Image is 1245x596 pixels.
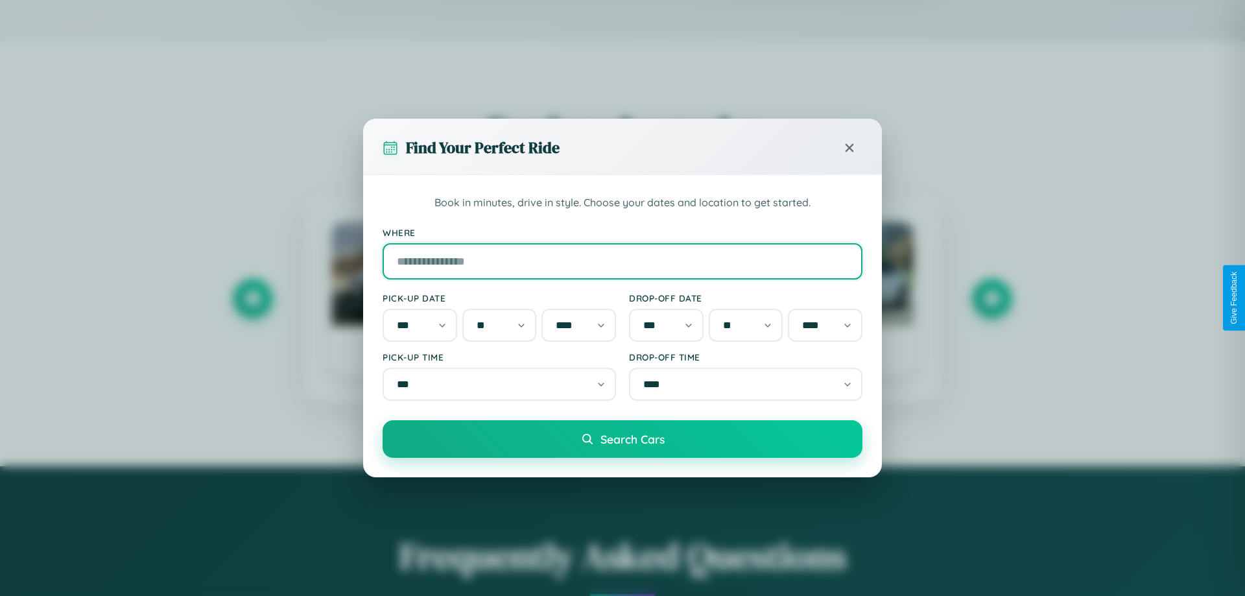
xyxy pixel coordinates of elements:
[600,432,665,446] span: Search Cars
[383,420,862,458] button: Search Cars
[383,195,862,211] p: Book in minutes, drive in style. Choose your dates and location to get started.
[406,137,560,158] h3: Find Your Perfect Ride
[629,352,862,363] label: Drop-off Time
[629,292,862,304] label: Drop-off Date
[383,352,616,363] label: Pick-up Time
[383,227,862,238] label: Where
[383,292,616,304] label: Pick-up Date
